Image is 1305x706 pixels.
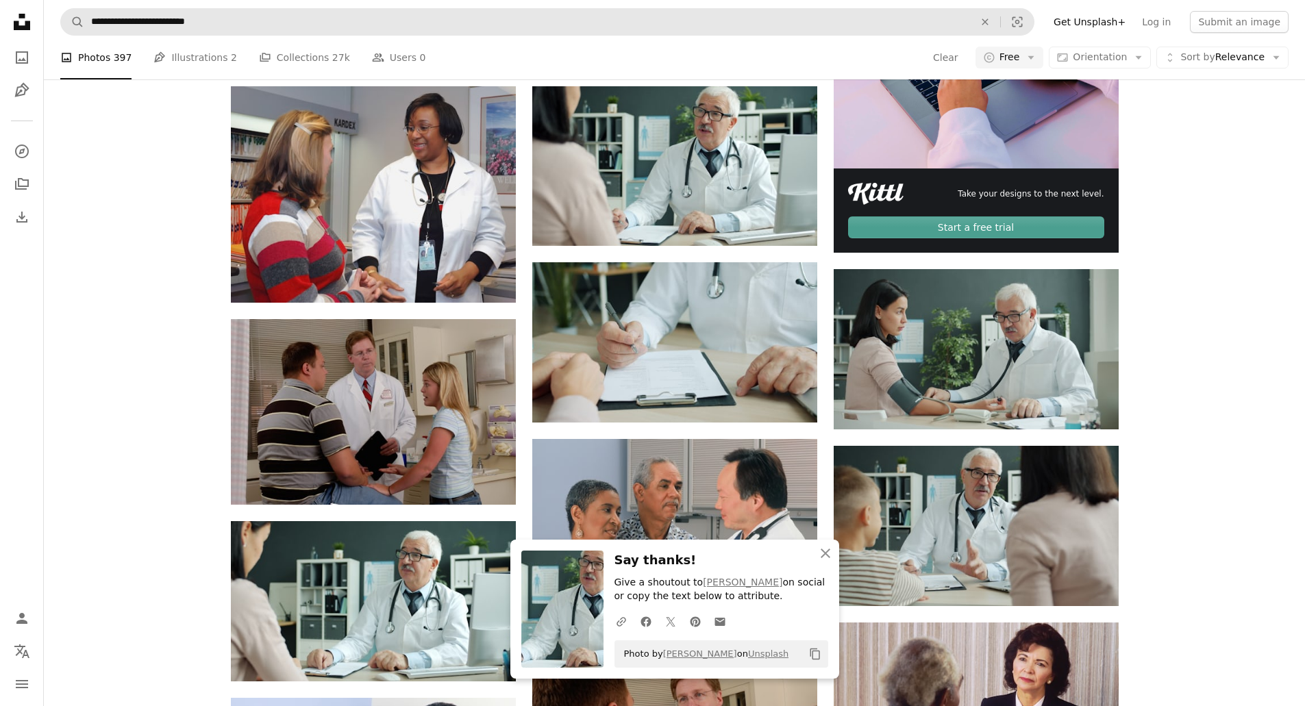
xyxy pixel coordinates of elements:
[153,36,236,79] a: Illustrations 2
[1045,11,1134,33] a: Get Unsplash+
[975,47,1044,68] button: Free
[932,47,959,68] button: Clear
[8,44,36,71] a: Photos
[614,551,828,570] h3: Say thanks!
[834,446,1119,606] img: Doctor consults with mother and child in office.
[532,262,817,423] img: Doctor writing on a patient's chart
[231,521,516,681] img: Doctor consults with patient in modern office.
[231,594,516,607] a: Doctor consults with patient in modern office.
[231,319,516,505] img: man in white button up shirt holding black smartphone
[8,171,36,198] a: Collections
[532,336,817,349] a: Doctor writing on a patient's chart
[8,605,36,632] a: Log in / Sign up
[419,50,425,65] span: 0
[532,160,817,172] a: Doctor talking to patient in an office.
[231,50,237,65] span: 2
[804,642,827,666] button: Copy to clipboard
[658,607,683,635] a: Share on Twitter
[1049,47,1151,68] button: Orientation
[1190,11,1289,33] button: Submit an image
[958,188,1104,200] span: Take your designs to the next level.
[60,8,1034,36] form: Find visuals sitewide
[8,203,36,231] a: Download History
[834,519,1119,531] a: Doctor consults with mother and child in office.
[748,648,788,659] a: Unsplash
[703,577,782,588] a: [PERSON_NAME]
[8,638,36,665] button: Language
[372,36,426,79] a: Users 0
[532,86,817,247] img: Doctor talking to patient in an office.
[848,216,1104,238] div: Start a free trial
[231,188,516,200] a: woman in white button up long sleeve shirt holding white card
[617,643,789,665] span: Photo by on
[1180,51,1265,64] span: Relevance
[8,8,36,38] a: Home — Unsplash
[231,86,516,303] img: woman in white button up long sleeve shirt holding white card
[1134,11,1179,33] a: Log in
[1001,9,1034,35] button: Visual search
[683,607,708,635] a: Share on Pinterest
[8,77,36,104] a: Illustrations
[259,36,350,79] a: Collections 27k
[663,648,737,659] a: [PERSON_NAME]
[634,607,658,635] a: Share on Facebook
[61,9,84,35] button: Search Unsplash
[708,607,732,635] a: Share over email
[1180,51,1215,62] span: Sort by
[834,269,1119,429] img: Doctor checks patient's blood pressure with stethoscope.
[532,533,817,545] a: man in white button up shirt holding white tablet computer
[231,405,516,418] a: man in white button up shirt holding black smartphone
[1156,47,1289,68] button: Sort byRelevance
[614,576,828,603] p: Give a shoutout to on social or copy the text below to attribute.
[999,51,1020,64] span: Free
[1073,51,1127,62] span: Orientation
[970,9,1000,35] button: Clear
[532,439,817,640] img: man in white button up shirt holding white tablet computer
[8,138,36,165] a: Explore
[848,183,904,205] img: file-1711049718225-ad48364186d3image
[834,342,1119,355] a: Doctor checks patient's blood pressure with stethoscope.
[8,670,36,698] button: Menu
[332,50,350,65] span: 27k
